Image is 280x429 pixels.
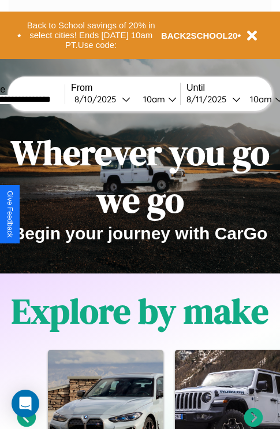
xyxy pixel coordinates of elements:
button: Back to School savings of 20% in select cities! Ends [DATE] 10am PT.Use code: [21,17,161,53]
div: 8 / 10 / 2025 [74,94,122,105]
button: 8/10/2025 [71,93,134,105]
button: 10am [134,93,180,105]
h1: Explore by make [12,287,268,335]
div: 8 / 11 / 2025 [186,94,232,105]
label: From [71,83,180,93]
div: Give Feedback [6,191,14,238]
div: 10am [137,94,168,105]
b: BACK2SCHOOL20 [161,31,238,40]
div: Open Intercom Messenger [12,390,39,417]
div: 10am [244,94,275,105]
